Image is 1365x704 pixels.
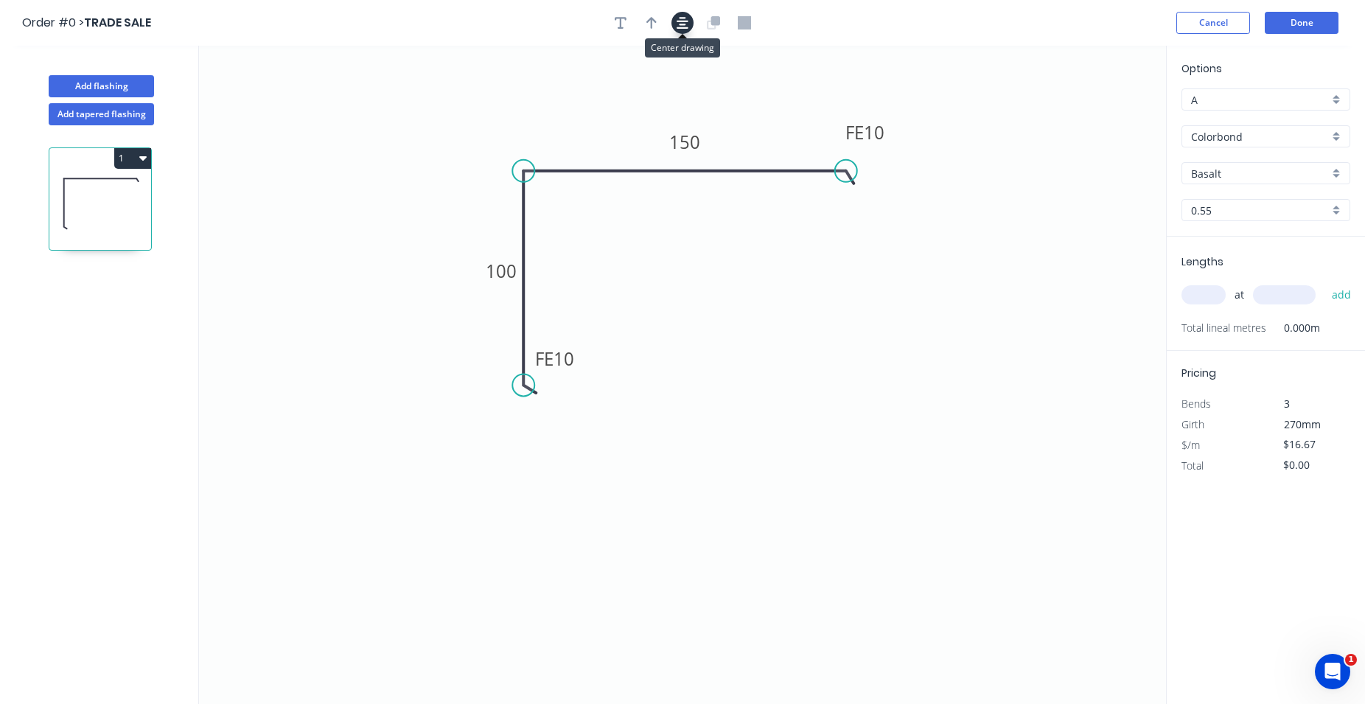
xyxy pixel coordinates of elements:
[535,346,554,371] tspan: FE
[845,120,864,144] tspan: FE
[1176,12,1250,34] button: Cancel
[1181,417,1204,431] span: Girth
[1315,654,1350,689] iframe: Intercom live chat
[49,103,154,125] button: Add tapered flashing
[49,75,154,97] button: Add flashing
[84,14,151,31] span: TRADE SALE
[486,259,517,283] tspan: 100
[114,148,151,169] button: 1
[554,346,574,371] tspan: 10
[645,38,720,57] div: Center drawing
[22,14,84,31] span: Order #0 >
[1284,417,1321,431] span: 270mm
[1181,438,1200,452] span: $/m
[1191,129,1329,144] input: Material
[864,120,884,144] tspan: 10
[669,130,700,154] tspan: 150
[1345,654,1357,666] span: 1
[1181,397,1211,411] span: Bends
[1191,203,1329,218] input: Thickness
[1266,318,1320,338] span: 0.000m
[1181,61,1222,76] span: Options
[1191,92,1329,108] input: Price level
[1191,166,1329,181] input: Colour
[1181,459,1204,473] span: Total
[1284,397,1290,411] span: 3
[1235,285,1244,305] span: at
[1324,282,1359,307] button: add
[1181,254,1223,269] span: Lengths
[199,46,1166,704] svg: 0
[1181,366,1216,380] span: Pricing
[1181,318,1266,338] span: Total lineal metres
[1265,12,1338,34] button: Done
